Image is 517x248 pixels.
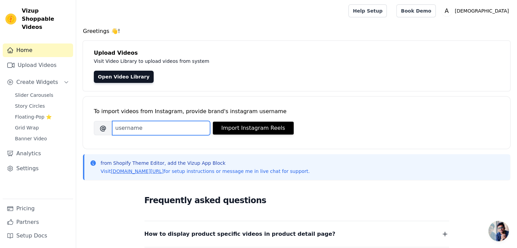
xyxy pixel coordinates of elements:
[488,221,509,241] a: Open chat
[101,168,310,175] p: Visit for setup instructions or message me in live chat for support.
[144,229,449,239] button: How to display product specific videos in product detail page?
[213,122,294,135] button: Import Instagram Reels
[3,75,73,89] button: Create Widgets
[11,112,73,122] a: Floating-Pop ⭐
[11,101,73,111] a: Story Circles
[3,202,73,215] a: Pricing
[396,4,435,17] a: Book Demo
[144,194,449,207] h2: Frequently asked questions
[3,215,73,229] a: Partners
[94,49,499,57] h4: Upload Videos
[15,103,45,109] span: Story Circles
[441,5,512,17] button: A [DEMOGRAPHIC_DATA]
[94,57,398,65] p: Visit Video Library to upload videos from system
[11,134,73,143] a: Banner Video
[11,90,73,100] a: Slider Carousels
[348,4,387,17] a: Help Setup
[3,162,73,175] a: Settings
[101,160,310,166] p: from Shopify Theme Editor, add the Vizup App Block
[112,121,210,135] input: username
[445,7,449,14] text: A
[83,27,510,35] h4: Greetings 👋!
[3,147,73,160] a: Analytics
[94,121,112,135] span: @
[16,78,58,86] span: Create Widgets
[3,58,73,72] a: Upload Videos
[452,5,512,17] p: [DEMOGRAPHIC_DATA]
[15,135,47,142] span: Banner Video
[15,124,39,131] span: Grid Wrap
[15,92,53,99] span: Slider Carousels
[144,229,335,239] span: How to display product specific videos in product detail page?
[94,71,154,83] a: Open Video Library
[11,123,73,132] a: Grid Wrap
[15,113,52,120] span: Floating-Pop ⭐
[22,7,70,31] span: Vizup Shoppable Videos
[94,107,499,116] div: To import videos from Instagram, provide brand's instagram username
[3,229,73,243] a: Setup Docs
[3,43,73,57] a: Home
[5,14,16,24] img: Vizup
[111,169,164,174] a: [DOMAIN_NAME][URL]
